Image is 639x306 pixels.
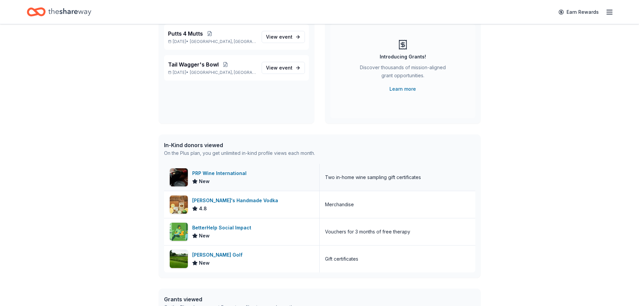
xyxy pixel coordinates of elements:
[266,64,292,72] span: View
[325,201,354,209] div: Merchandise
[325,228,410,236] div: Vouchers for 3 months of free therapy
[199,259,210,267] span: New
[279,34,292,40] span: event
[199,177,210,185] span: New
[168,30,203,38] span: Putts 4 Mutts
[554,6,603,18] a: Earn Rewards
[192,169,249,177] div: PRP Wine International
[164,141,315,149] div: In-Kind donors viewed
[389,85,416,93] a: Learn more
[170,195,188,214] img: Image for Tito's Handmade Vodka
[279,65,292,71] span: event
[325,255,358,263] div: Gift certificates
[262,62,305,74] a: View event
[325,173,421,181] div: Two in-home wine sampling gift certificates
[168,70,256,75] p: [DATE] •
[164,295,295,303] div: Grants viewed
[262,31,305,43] a: View event
[192,196,281,205] div: [PERSON_NAME]'s Handmade Vodka
[199,232,210,240] span: New
[199,205,207,213] span: 4.8
[266,33,292,41] span: View
[170,250,188,268] img: Image for Taylor Golf
[190,39,256,44] span: [GEOGRAPHIC_DATA], [GEOGRAPHIC_DATA]
[170,168,188,186] img: Image for PRP Wine International
[170,223,188,241] img: Image for BetterHelp Social Impact
[164,149,315,157] div: On the Plus plan, you get unlimited in-kind profile views each month.
[357,63,448,82] div: Discover thousands of mission-aligned grant opportunities.
[27,4,91,20] a: Home
[380,53,426,61] div: Introducing Grants!
[192,251,245,259] div: [PERSON_NAME] Golf
[190,70,256,75] span: [GEOGRAPHIC_DATA], [GEOGRAPHIC_DATA]
[168,39,256,44] p: [DATE] •
[168,60,219,69] span: Tail Wagger's Bowl
[192,224,254,232] div: BetterHelp Social Impact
